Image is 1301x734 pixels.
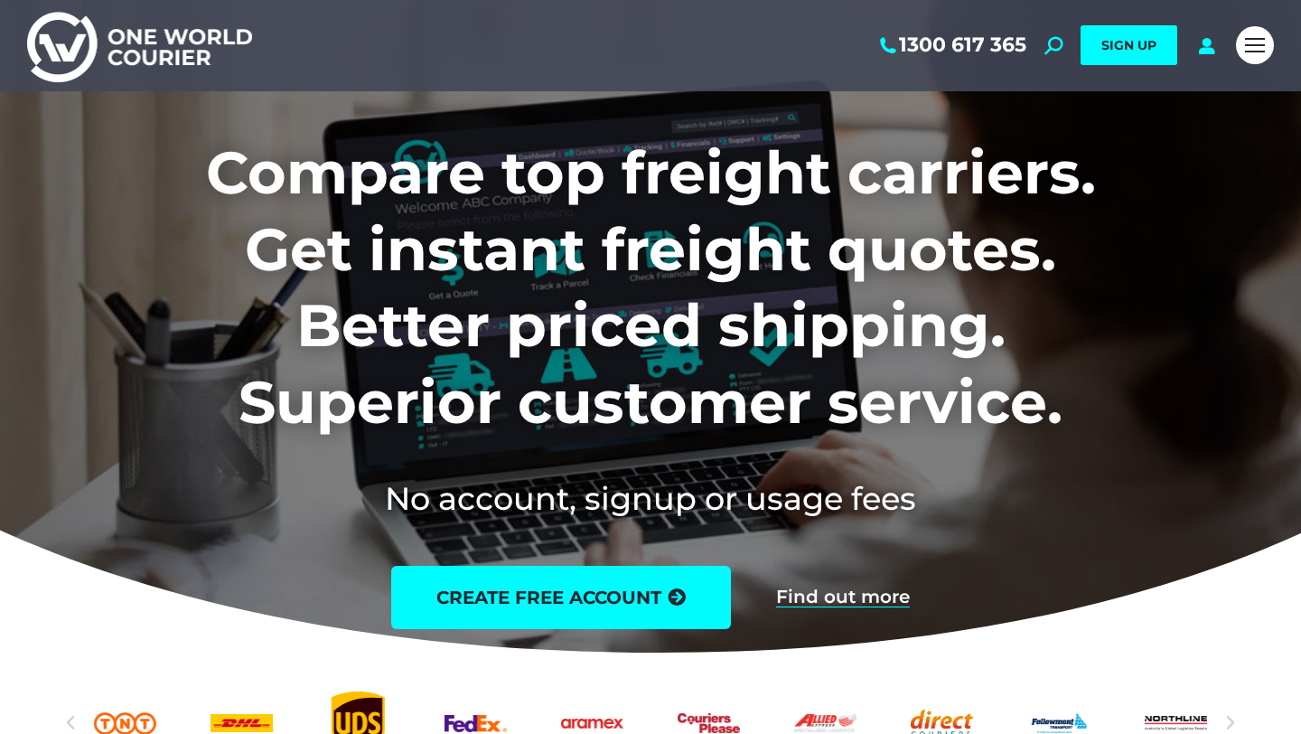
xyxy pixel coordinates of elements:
span: SIGN UP [1101,37,1156,53]
a: Mobile menu icon [1236,26,1274,64]
img: One World Courier [27,9,252,82]
h2: No account, signup or usage fees [87,476,1215,521]
a: SIGN UP [1081,25,1177,65]
a: create free account [391,566,731,629]
a: Find out more [776,588,910,607]
h1: Compare top freight carriers. Get instant freight quotes. Better priced shipping. Superior custom... [87,135,1215,440]
a: 1300 617 365 [876,33,1026,57]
